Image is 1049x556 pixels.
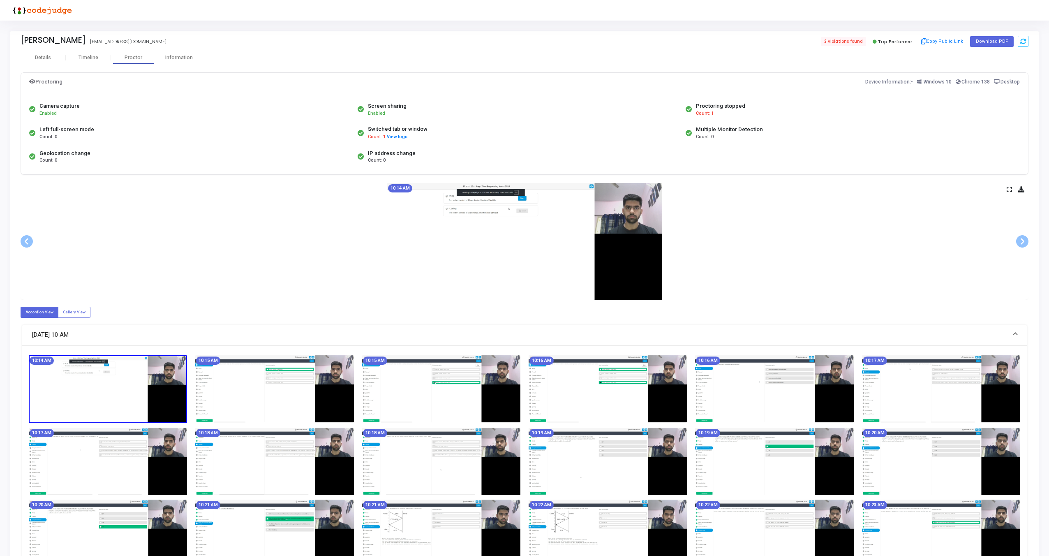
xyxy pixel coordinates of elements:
[862,355,1020,423] img: screenshot-1754974033187.jpeg
[863,429,887,437] mat-chip: 10:20 AM
[30,357,54,365] mat-chip: 10:14 AM
[368,149,416,158] div: IP address change
[35,55,51,61] div: Details
[529,355,687,423] img: screenshot-1754973973170.jpeg
[196,429,220,437] mat-chip: 10:18 AM
[21,35,86,45] div: [PERSON_NAME]
[696,134,714,141] span: Count: 0
[368,125,427,133] div: Switched tab or window
[363,357,387,365] mat-chip: 10:15 AM
[865,77,1020,87] div: Device Information:-
[196,357,220,365] mat-chip: 10:15 AM
[696,125,763,134] div: Multiple Monitor Detection
[863,501,887,509] mat-chip: 10:23 AM
[195,428,354,495] img: screenshot-1754974093009.jpeg
[961,79,990,85] span: Chrome 138
[878,38,912,45] span: Top Performer
[529,501,554,509] mat-chip: 10:22 AM
[30,501,54,509] mat-chip: 10:20 AM
[388,184,412,192] mat-chip: 10:14 AM
[863,357,887,365] mat-chip: 10:17 AM
[196,501,220,509] mat-chip: 10:21 AM
[696,357,720,365] mat-chip: 10:16 AM
[39,125,94,134] div: Left full-screen mode
[695,428,853,495] img: screenshot-1754974183096.jpeg
[362,428,520,495] img: screenshot-1754974123124.jpeg
[363,429,387,437] mat-chip: 10:18 AM
[21,307,58,318] label: Accordion View
[111,55,156,61] div: Proctor
[821,37,866,46] span: 2 violations found
[30,429,54,437] mat-chip: 10:17 AM
[696,501,720,509] mat-chip: 10:22 AM
[970,36,1014,47] button: Download PDF
[29,428,187,495] img: screenshot-1754974063208.jpeg
[696,110,714,117] span: Count: 1
[29,355,187,424] img: screenshot-1754973882918.jpeg
[195,355,354,423] img: screenshot-1754973913189.jpeg
[29,77,62,87] div: Proctoring
[39,149,90,158] div: Geolocation change
[696,102,745,110] div: Proctoring stopped
[862,428,1020,495] img: screenshot-1754974213009.jpeg
[387,183,662,300] img: screenshot-1754973882918.jpeg
[368,102,407,110] div: Screen sharing
[924,79,952,85] span: Windows 10
[39,157,57,164] span: Count: 0
[79,55,98,61] div: Timeline
[529,357,554,365] mat-chip: 10:16 AM
[368,157,386,164] span: Count: 0
[363,501,387,509] mat-chip: 10:21 AM
[32,330,1007,340] mat-panel-title: [DATE] 10 AM
[529,429,554,437] mat-chip: 10:19 AM
[39,102,80,110] div: Camera capture
[90,38,166,45] div: [EMAIL_ADDRESS][DOMAIN_NAME]
[58,307,90,318] label: Gallery View
[1000,79,1020,85] span: Desktop
[696,429,720,437] mat-chip: 10:19 AM
[695,355,853,423] img: screenshot-1754974003207.jpeg
[10,2,72,19] img: logo
[368,111,385,116] span: Enabled
[368,134,386,141] span: Count: 1
[919,35,966,48] button: Copy Public Link
[362,355,520,423] img: screenshot-1754973943105.jpeg
[22,325,1027,345] mat-expansion-panel-header: [DATE] 10 AM
[386,133,408,141] button: View logs
[39,134,57,141] span: Count: 0
[39,111,57,116] span: Enabled
[529,428,687,495] img: screenshot-1754974153070.jpeg
[156,55,201,61] div: Information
